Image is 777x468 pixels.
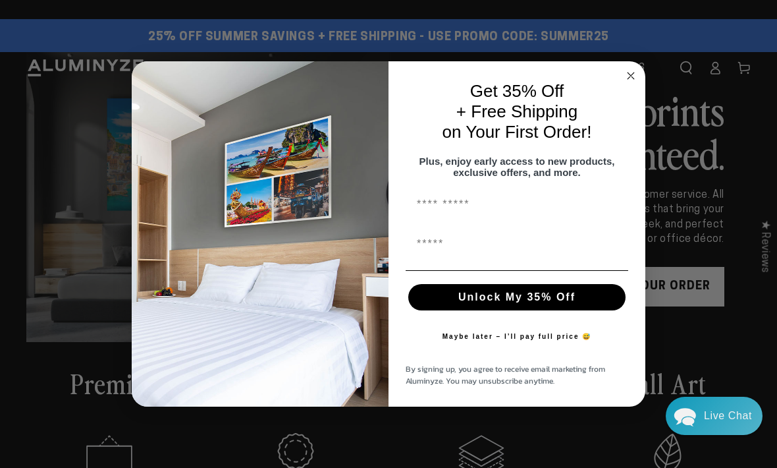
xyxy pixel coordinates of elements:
[408,284,626,310] button: Unlock My 35% Off
[132,61,388,407] img: 728e4f65-7e6c-44e2-b7d1-0292a396982f.jpeg
[436,324,599,350] button: Maybe later – I’ll pay full price 😅
[442,122,592,142] span: on Your First Order!
[406,270,628,271] img: underline
[456,102,577,121] span: + Free Shipping
[704,397,752,435] div: Contact Us Directly
[666,397,763,435] div: Chat widget toggle
[623,68,639,84] button: Close dialog
[419,156,615,178] span: Plus, enjoy early access to new products, exclusive offers, and more.
[406,363,605,387] span: By signing up, you agree to receive email marketing from Aluminyze. You may unsubscribe anytime.
[470,81,564,101] span: Get 35% Off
